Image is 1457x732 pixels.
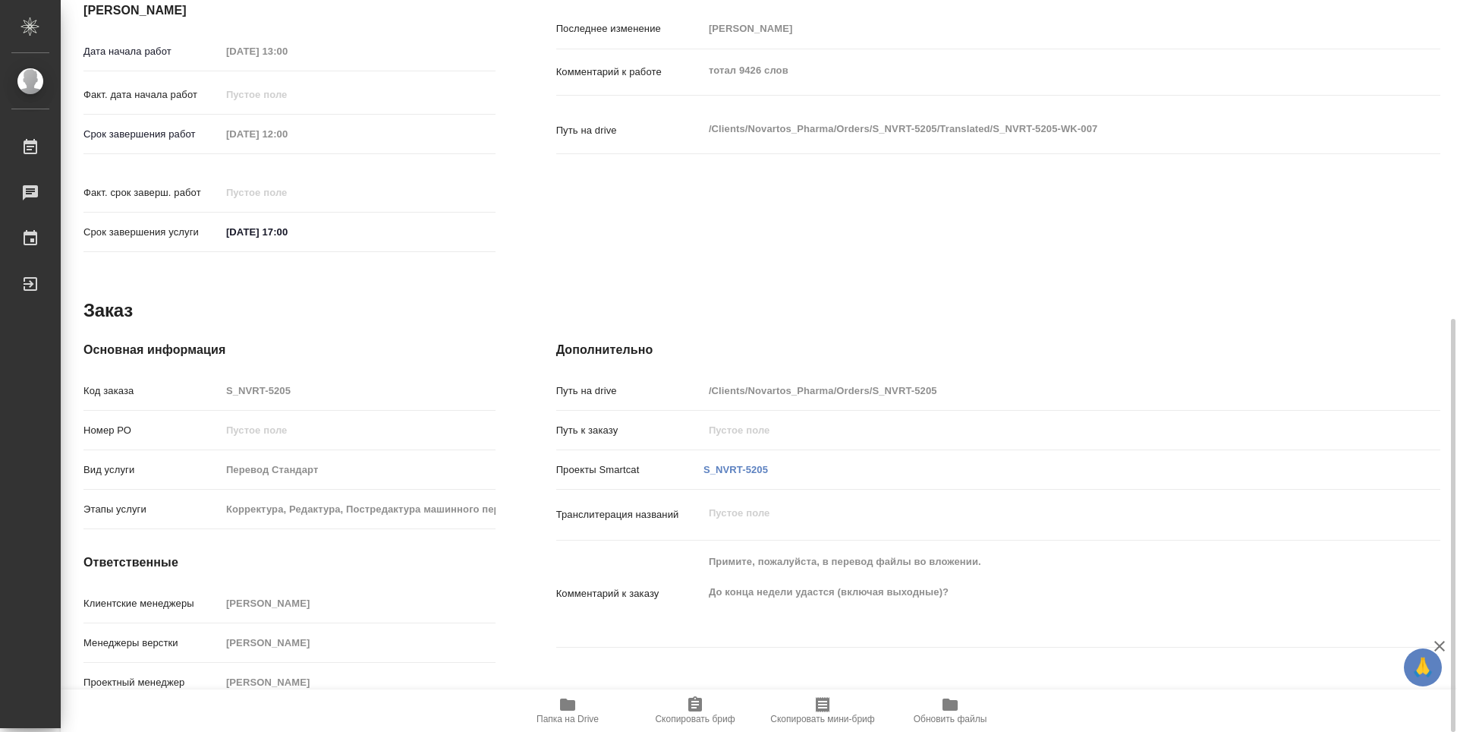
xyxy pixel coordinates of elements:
[221,221,354,243] input: ✎ Введи что-нибудь
[221,498,496,520] input: Пустое поле
[221,40,354,62] input: Пустое поле
[83,636,221,651] p: Менеджеры верстки
[221,419,496,441] input: Пустое поле
[703,116,1367,142] textarea: /Clients/Novartos_Pharma/Orders/S_NVRT-5205/Translated/S_NVRT-5205-WK-007
[221,592,496,614] input: Пустое поле
[221,459,496,481] input: Пустое поле
[556,65,703,80] p: Комментарий к работе
[556,341,1440,359] h4: Дополнительно
[1404,648,1442,686] button: 🙏
[631,689,759,732] button: Скопировать бриф
[83,44,221,59] p: Дата начала работ
[556,123,703,138] p: Путь на drive
[703,419,1367,441] input: Пустое поле
[914,714,987,724] span: Обновить файлы
[537,714,599,724] span: Папка на Drive
[655,714,735,724] span: Скопировать бриф
[703,464,768,475] a: S_NVRT-5205
[759,689,886,732] button: Скопировать мини-бриф
[556,462,703,478] p: Проекты Smartcat
[556,586,703,601] p: Комментарий к заказу
[221,632,496,654] input: Пустое поле
[221,671,496,693] input: Пустое поле
[83,423,221,438] p: Номер РО
[83,502,221,517] p: Этапы услуги
[556,21,703,36] p: Последнее изменение
[83,383,221,399] p: Код заказа
[504,689,631,732] button: Папка на Drive
[703,58,1367,84] textarea: тотал 9426 слов
[221,380,496,402] input: Пустое поле
[83,2,496,20] h4: [PERSON_NAME]
[556,383,703,399] p: Путь на drive
[886,689,1014,732] button: Обновить файлы
[83,225,221,240] p: Срок завершения услуги
[83,298,133,323] h2: Заказ
[770,714,874,724] span: Скопировать мини-бриф
[703,17,1367,39] input: Пустое поле
[221,84,354,106] input: Пустое поле
[221,123,354,145] input: Пустое поле
[703,380,1367,402] input: Пустое поле
[556,507,703,522] p: Транслитерация названий
[83,554,496,572] h4: Ответственные
[83,87,221,103] p: Факт. дата начала работ
[1410,652,1436,683] span: 🙏
[83,675,221,690] p: Проектный менеджер
[83,127,221,142] p: Срок завершения работ
[556,423,703,438] p: Путь к заказу
[83,185,221,200] p: Факт. срок заверш. работ
[703,549,1367,636] textarea: Примите, пожалуйста, в перевод файлы во вложении. До конца недели удастся (включая выходные)?
[83,341,496,359] h4: Основная информация
[83,596,221,611] p: Клиентские менеджеры
[221,181,354,204] input: Пустое поле
[83,462,221,478] p: Вид услуги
